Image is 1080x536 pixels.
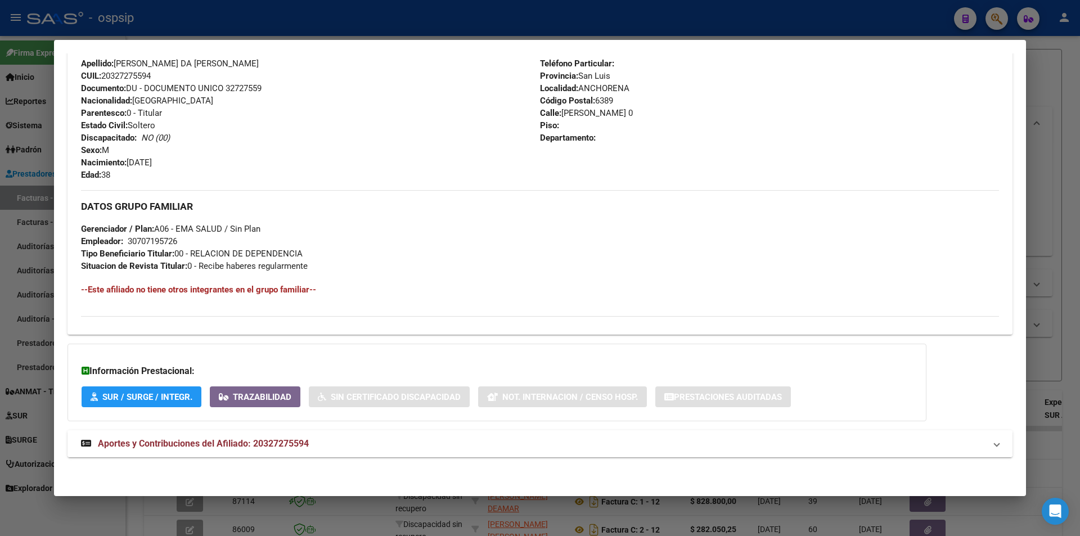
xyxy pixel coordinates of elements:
span: [GEOGRAPHIC_DATA] [81,96,213,106]
span: DU - DOCUMENTO UNICO 32727559 [81,83,262,93]
span: [PERSON_NAME] 0 [540,108,633,118]
strong: Sexo: [81,145,102,155]
strong: Calle: [540,108,561,118]
strong: Departamento: [540,133,596,143]
strong: Empleador: [81,236,123,246]
strong: CUIL: [81,71,101,81]
strong: Discapacitado: [81,133,137,143]
h3: DATOS GRUPO FAMILIAR [81,200,999,213]
span: 38 [81,170,110,180]
span: Aportes y Contribuciones del Afiliado: 20327275594 [98,438,309,449]
span: SUR / SURGE / INTEGR. [102,392,192,402]
strong: Nacionalidad: [81,96,132,106]
div: Open Intercom Messenger [1042,498,1069,525]
strong: Documento: [81,83,126,93]
span: Sin Certificado Discapacidad [331,392,461,402]
span: 00 - RELACION DE DEPENDENCIA [81,249,303,259]
mat-expansion-panel-header: Aportes y Contribuciones del Afiliado: 20327275594 [67,430,1012,457]
span: San Luis [540,71,610,81]
span: [DATE] [81,157,152,168]
button: SUR / SURGE / INTEGR. [82,386,201,407]
button: Prestaciones Auditadas [655,386,791,407]
span: Not. Internacion / Censo Hosp. [502,392,638,402]
button: Not. Internacion / Censo Hosp. [478,386,647,407]
span: Soltero [81,120,155,130]
strong: Situacion de Revista Titular: [81,261,187,271]
div: 30707195726 [128,235,177,247]
strong: Tipo Beneficiario Titular: [81,249,174,259]
strong: Provincia: [540,71,578,81]
span: A06 - EMA SALUD / Sin Plan [81,224,260,234]
strong: Apellido: [81,58,114,69]
span: 6389 [540,96,613,106]
strong: Piso: [540,120,559,130]
button: Trazabilidad [210,386,300,407]
strong: Teléfono Particular: [540,58,614,69]
strong: Localidad: [540,83,578,93]
span: ANCHORENA [540,83,629,93]
strong: Código Postal: [540,96,595,106]
h3: Información Prestacional: [82,364,912,378]
span: 0 - Recibe haberes regularmente [81,261,308,271]
span: Prestaciones Auditadas [674,392,782,402]
span: Trazabilidad [233,392,291,402]
strong: Parentesco: [81,108,127,118]
span: 20327275594 [81,71,151,81]
button: Sin Certificado Discapacidad [309,386,470,407]
strong: Gerenciador / Plan: [81,224,154,234]
span: M [81,145,109,155]
h4: --Este afiliado no tiene otros integrantes en el grupo familiar-- [81,283,999,296]
strong: Nacimiento: [81,157,127,168]
strong: Edad: [81,170,101,180]
i: NO (00) [141,133,170,143]
strong: Estado Civil: [81,120,128,130]
span: 0 - Titular [81,108,162,118]
span: [PERSON_NAME] DA [PERSON_NAME] [81,58,259,69]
